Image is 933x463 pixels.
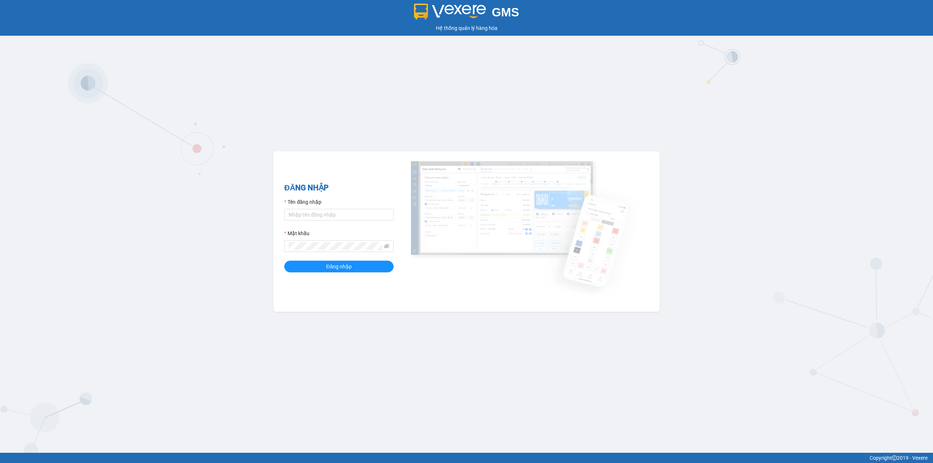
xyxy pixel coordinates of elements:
input: Tên đăng nhập [284,209,394,221]
input: Mật khẩu [289,242,383,250]
button: Đăng nhập [284,261,394,272]
label: Tên đăng nhập [284,198,321,206]
span: Đăng nhập [326,262,352,271]
label: Mật khẩu [284,229,309,237]
h2: ĐĂNG NHẬP [284,182,394,194]
div: Hệ thống quản lý hàng hóa [2,24,931,32]
div: Copyright 2019 - Vexere [5,454,928,462]
img: logo 2 [414,4,486,20]
span: GMS [492,5,519,19]
span: copyright [892,455,897,460]
a: GMS [414,11,519,17]
span: eye-invisible [384,244,389,249]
